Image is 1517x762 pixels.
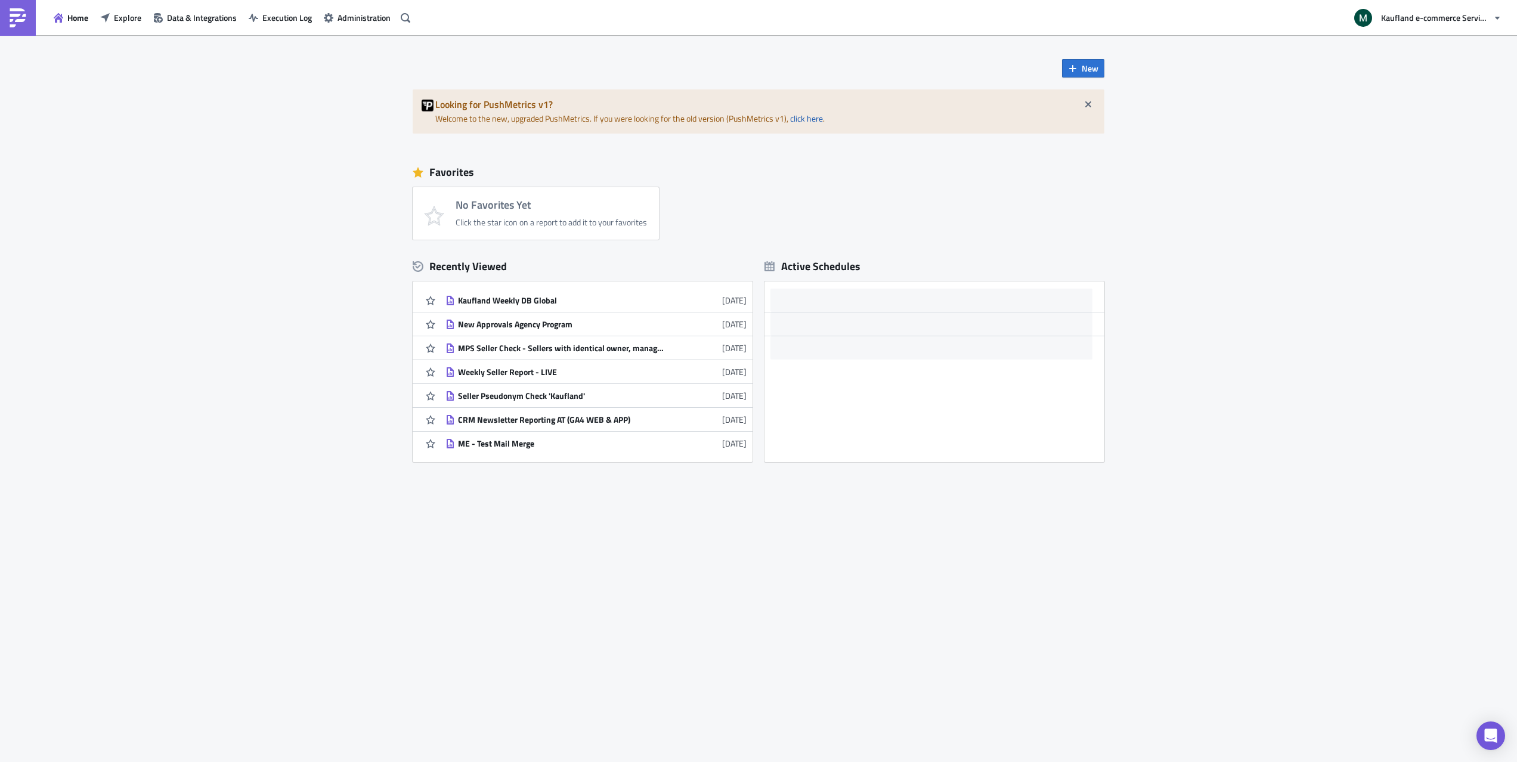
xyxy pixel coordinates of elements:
h4: No Favorites Yet [456,199,647,211]
time: 2025-06-13T11:21:52Z [722,413,747,426]
button: Home [48,8,94,27]
span: Explore [114,11,141,24]
span: Data & Integrations [167,11,237,24]
h5: Looking for PushMetrics v1? [435,100,1095,109]
div: ME - Test Mail Merge [458,438,667,449]
a: Kaufland Weekly DB Global[DATE] [445,289,747,312]
div: Weekly Seller Report - LIVE [458,367,667,377]
span: Administration [338,11,391,24]
time: 2025-06-13T10:58:10Z [722,437,747,450]
div: Open Intercom Messenger [1476,721,1505,750]
span: New [1082,62,1098,75]
time: 2025-08-11T11:33:40Z [722,318,747,330]
time: 2025-06-24T08:16:16Z [722,389,747,402]
button: Execution Log [243,8,318,27]
a: click here [790,112,823,125]
div: Active Schedules [764,259,860,273]
span: Execution Log [262,11,312,24]
img: PushMetrics [8,8,27,27]
div: Seller Pseudonym Check 'Kaufland' [458,391,667,401]
button: Administration [318,8,397,27]
a: CRM Newsletter Reporting AT (GA4 WEB & APP)[DATE] [445,408,747,431]
div: MPS Seller Check - Sellers with identical owner, manager or imprint [458,343,667,354]
button: Explore [94,8,147,27]
button: Data & Integrations [147,8,243,27]
div: Click the star icon on a report to add it to your favorites [456,217,647,228]
a: Weekly Seller Report - LIVE[DATE] [445,360,747,383]
time: 2025-08-20T08:09:37Z [722,294,747,306]
div: Recently Viewed [413,258,753,275]
span: Home [67,11,88,24]
img: Avatar [1353,8,1373,28]
div: Welcome to the new, upgraded PushMetrics. If you were looking for the old version (PushMetrics v1... [413,89,1104,134]
time: 2025-08-11T11:14:59Z [722,365,747,378]
a: MPS Seller Check - Sellers with identical owner, manager or imprint[DATE] [445,336,747,360]
button: Kaufland e-commerce Services GmbH & Co. KG [1347,5,1508,31]
a: ME - Test Mail Merge[DATE] [445,432,747,455]
time: 2025-08-11T11:33:29Z [722,342,747,354]
a: Seller Pseudonym Check 'Kaufland'[DATE] [445,384,747,407]
a: New Approvals Agency Program[DATE] [445,312,747,336]
button: New [1062,59,1104,78]
div: CRM Newsletter Reporting AT (GA4 WEB & APP) [458,414,667,425]
div: Kaufland Weekly DB Global [458,295,667,306]
span: Kaufland e-commerce Services GmbH & Co. KG [1381,11,1488,24]
div: Favorites [413,163,1104,181]
div: New Approvals Agency Program [458,319,667,330]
